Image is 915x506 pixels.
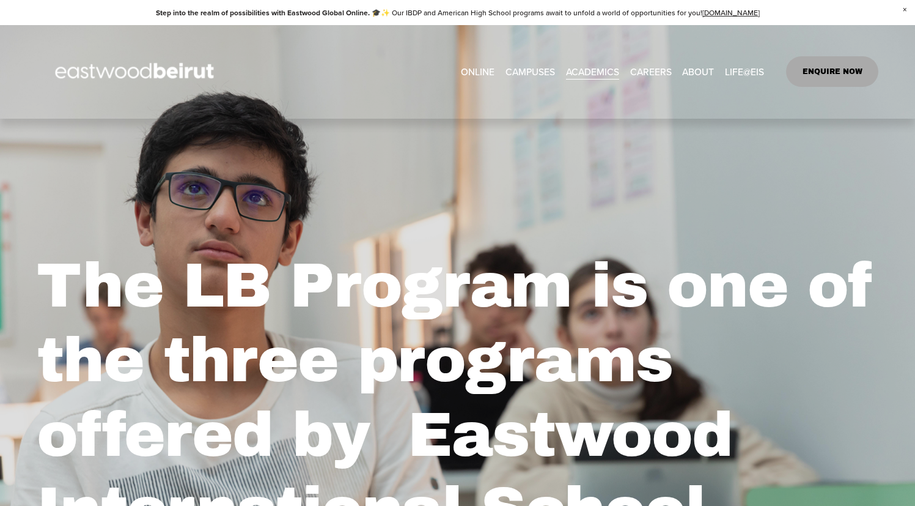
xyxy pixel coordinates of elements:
span: ABOUT [682,63,714,80]
a: CAREERS [630,62,672,81]
img: EastwoodIS Global Site [37,40,236,103]
a: [DOMAIN_NAME] [702,7,760,18]
a: folder dropdown [505,62,555,81]
span: ACADEMICS [566,63,619,80]
a: ENQUIRE NOW [786,56,878,87]
a: folder dropdown [682,62,714,81]
a: folder dropdown [725,62,764,81]
a: folder dropdown [566,62,619,81]
span: CAMPUSES [505,63,555,80]
span: LIFE@EIS [725,63,764,80]
a: ONLINE [461,62,494,81]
